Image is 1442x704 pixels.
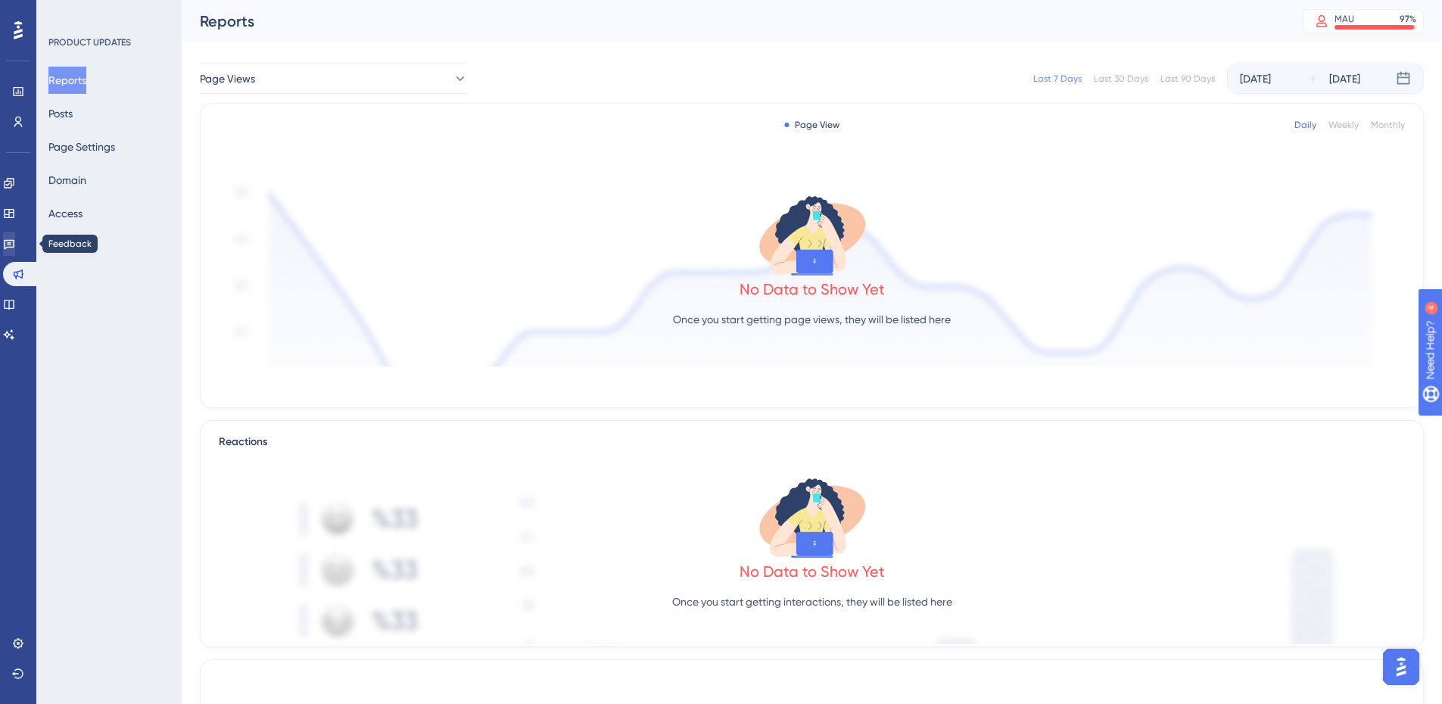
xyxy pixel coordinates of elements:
[1240,70,1271,88] div: [DATE]
[1378,644,1424,690] iframe: UserGuiding AI Assistant Launcher
[1335,13,1354,25] div: MAU
[219,433,1405,451] div: Reactions
[200,64,468,94] button: Page Views
[1294,119,1316,131] div: Daily
[673,310,951,329] p: Once you start getting page views, they will be listed here
[1371,119,1405,131] div: Monthly
[1033,73,1082,85] div: Last 7 Days
[1160,73,1215,85] div: Last 90 Days
[200,11,1265,32] div: Reports
[1329,70,1360,88] div: [DATE]
[48,133,115,160] button: Page Settings
[48,67,86,94] button: Reports
[48,100,73,127] button: Posts
[740,561,885,582] div: No Data to Show Yet
[1328,119,1359,131] div: Weekly
[48,36,131,48] div: PRODUCT UPDATES
[740,279,885,300] div: No Data to Show Yet
[36,4,95,22] span: Need Help?
[672,593,952,611] p: Once you start getting interactions, they will be listed here
[1400,13,1416,25] div: 97 %
[48,167,86,194] button: Domain
[105,8,110,20] div: 4
[200,70,255,88] span: Page Views
[784,119,839,131] div: Page View
[1094,73,1148,85] div: Last 30 Days
[48,200,83,227] button: Access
